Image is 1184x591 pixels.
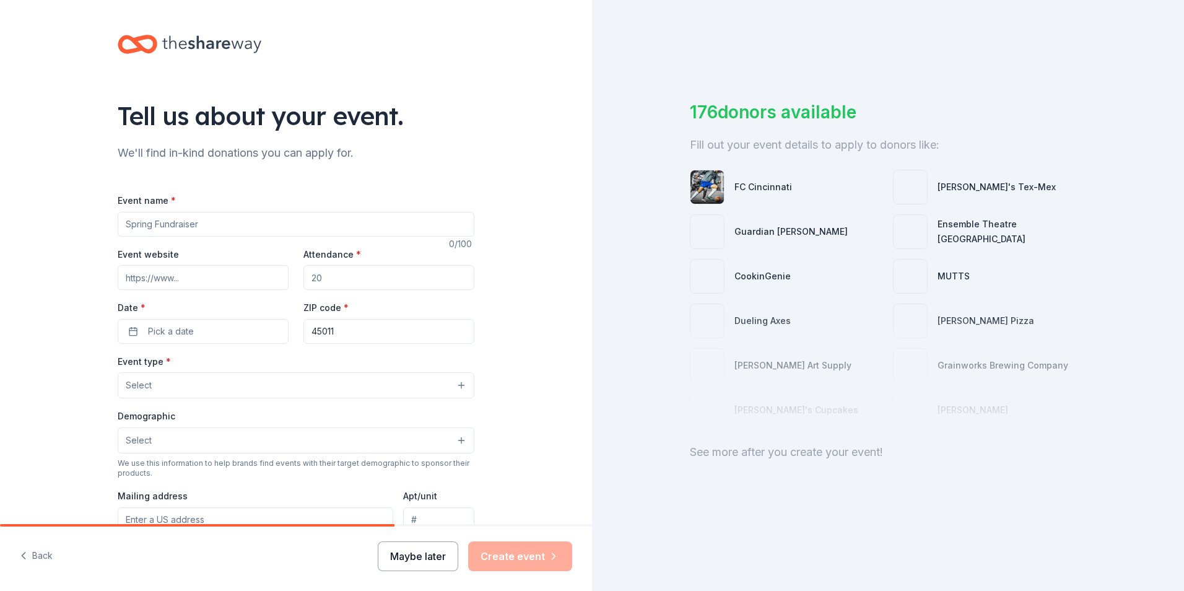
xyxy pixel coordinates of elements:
img: photo for Chuy's Tex-Mex [894,170,927,204]
img: photo for Ensemble Theatre Cincinnati [894,215,927,248]
button: Back [20,543,53,569]
img: photo for MUTTS [894,260,927,293]
label: Apt/unit [403,490,437,502]
div: See more after you create your event! [690,442,1086,462]
input: # [403,507,474,532]
button: Maybe later [378,541,458,571]
button: Select [118,427,474,453]
label: Date [118,302,289,314]
label: Attendance [303,248,361,261]
div: FC Cincinnati [734,180,792,195]
span: Select [126,433,152,448]
button: Pick a date [118,319,289,344]
span: Select [126,378,152,393]
label: Event name [118,195,176,207]
span: Pick a date [148,324,194,339]
div: Tell us about your event. [118,98,474,133]
input: 12345 (U.S. only) [303,319,474,344]
input: Spring Fundraiser [118,212,474,237]
div: We use this information to help brands find events with their target demographic to sponsor their... [118,458,474,478]
div: 0 /100 [449,237,474,252]
label: ZIP code [303,302,349,314]
img: photo for CookinGenie [690,260,724,293]
img: photo for Guardian Angel Device [690,215,724,248]
label: Demographic [118,410,175,422]
div: Ensemble Theatre [GEOGRAPHIC_DATA] [938,217,1086,247]
div: We'll find in-kind donations you can apply for. [118,143,474,163]
div: [PERSON_NAME]'s Tex-Mex [938,180,1056,195]
label: Mailing address [118,490,188,502]
img: photo for FC Cincinnati [690,170,724,204]
input: https://www... [118,265,289,290]
div: Fill out your event details to apply to donors like: [690,135,1086,155]
label: Event type [118,356,171,368]
div: MUTTS [938,269,970,284]
input: 20 [303,265,474,290]
div: 176 donors available [690,99,1086,125]
div: CookinGenie [734,269,791,284]
button: Select [118,372,474,398]
div: Guardian [PERSON_NAME] [734,224,848,239]
label: Event website [118,248,179,261]
input: Enter a US address [118,507,393,532]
